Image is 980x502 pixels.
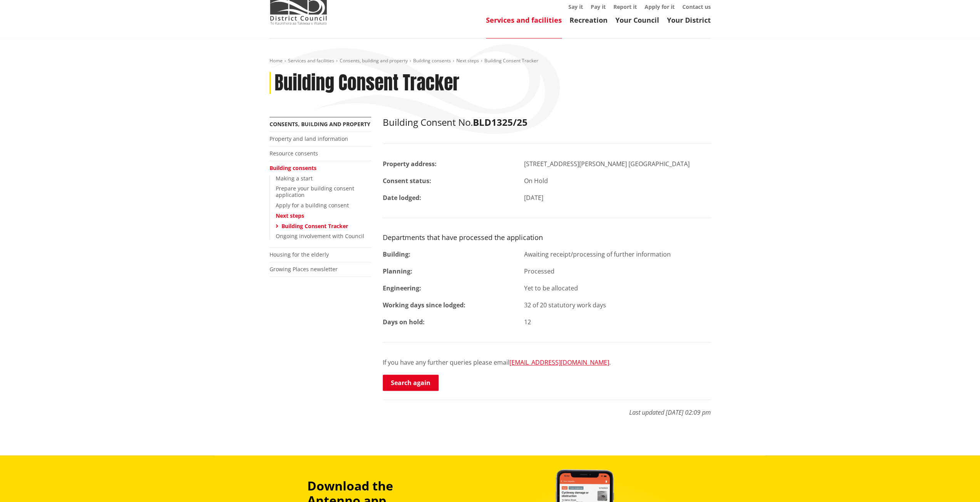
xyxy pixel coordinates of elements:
a: Your Council [615,15,659,25]
a: Next steps [276,212,304,219]
a: Building Consent Tracker [281,222,348,230]
div: On Hold [518,176,717,185]
strong: Date lodged: [383,193,421,202]
a: Next steps [456,57,479,64]
a: Say it [568,3,583,10]
a: Apply for it [645,3,675,10]
nav: breadcrumb [270,58,711,64]
p: If you have any further queries please email . [383,358,711,367]
div: 12 [518,317,717,327]
a: Contact us [682,3,711,10]
div: [DATE] [518,193,717,202]
strong: Planning: [383,267,412,275]
a: Consents, building and property [270,120,370,128]
a: Home [270,57,283,64]
a: Housing for the elderly [270,251,329,258]
h1: Building Consent Tracker [275,72,459,94]
p: Last updated [DATE] 02:09 pm [383,400,711,417]
span: Building Consent Tracker [484,57,538,64]
h2: Building Consent No. [383,117,711,128]
a: Making a start [276,175,313,182]
h3: Departments that have processed the application [383,233,711,242]
div: Processed [518,267,717,276]
a: [EMAIL_ADDRESS][DOMAIN_NAME] [509,358,609,367]
div: [STREET_ADDRESS][PERSON_NAME] [GEOGRAPHIC_DATA] [518,159,717,168]
strong: Working days since lodged: [383,301,466,309]
strong: Property address: [383,160,437,168]
a: Property and land information [270,135,348,142]
div: Yet to be allocated [518,284,717,293]
a: Resource consents [270,150,318,157]
a: Building consents [270,164,317,172]
a: Your District [667,15,711,25]
a: Services and facilities [288,57,334,64]
a: Consents, building and property [340,57,408,64]
a: Ongoing involvement with Council [276,232,364,240]
a: Building consents [413,57,451,64]
a: Recreation [570,15,608,25]
a: Apply for a building consent [276,202,349,209]
strong: Days on hold: [383,318,425,326]
a: Services and facilities [486,15,562,25]
a: Report it [613,3,637,10]
div: 32 of 20 statutory work days [518,300,717,310]
div: Awaiting receipt/processing of further information [518,250,717,259]
iframe: Messenger Launcher [945,470,972,497]
a: Prepare your building consent application [276,185,354,198]
a: Search again [383,375,439,391]
strong: Engineering: [383,284,421,292]
a: Growing Places newsletter [270,265,338,273]
strong: BLD1325/25 [473,116,528,128]
strong: Consent status: [383,177,431,185]
a: Pay it [591,3,606,10]
strong: Building: [383,250,410,259]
